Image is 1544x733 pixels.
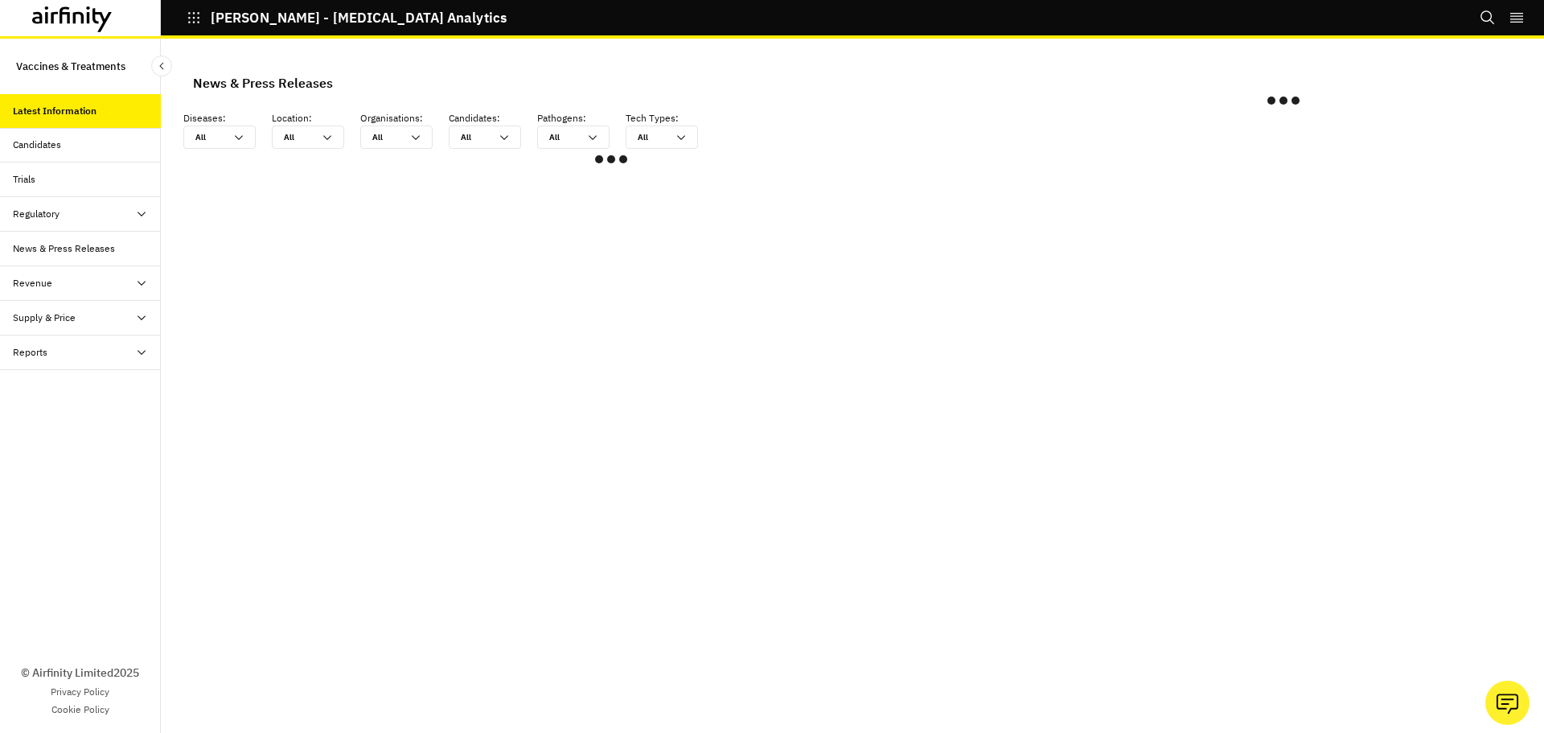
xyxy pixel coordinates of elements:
p: Pathogens : [537,111,626,126]
div: Supply & Price [13,311,76,325]
p: Tech Types : [626,111,714,126]
div: News & Press Releases [13,241,115,256]
button: Ask our analysts [1485,681,1530,725]
p: Vaccines & Treatments [16,51,125,81]
div: Revenue [13,276,52,290]
button: Close Sidebar [151,56,172,76]
div: Trials [13,172,35,187]
p: [PERSON_NAME] - [MEDICAL_DATA] Analytics [211,10,507,25]
div: Reports [13,345,47,360]
div: Regulatory [13,207,60,221]
a: Privacy Policy [51,685,109,699]
p: Candidates : [449,111,537,126]
button: [PERSON_NAME] - [MEDICAL_DATA] Analytics [187,4,507,31]
div: Latest Information [13,104,96,118]
p: © Airfinity Limited 2025 [21,665,139,682]
p: Organisations : [360,111,449,126]
div: News & Press Releases [193,71,333,95]
div: Candidates [13,138,61,152]
a: Cookie Policy [51,702,109,717]
p: Location : [272,111,360,126]
button: Search [1480,4,1496,31]
p: Diseases : [183,111,272,126]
